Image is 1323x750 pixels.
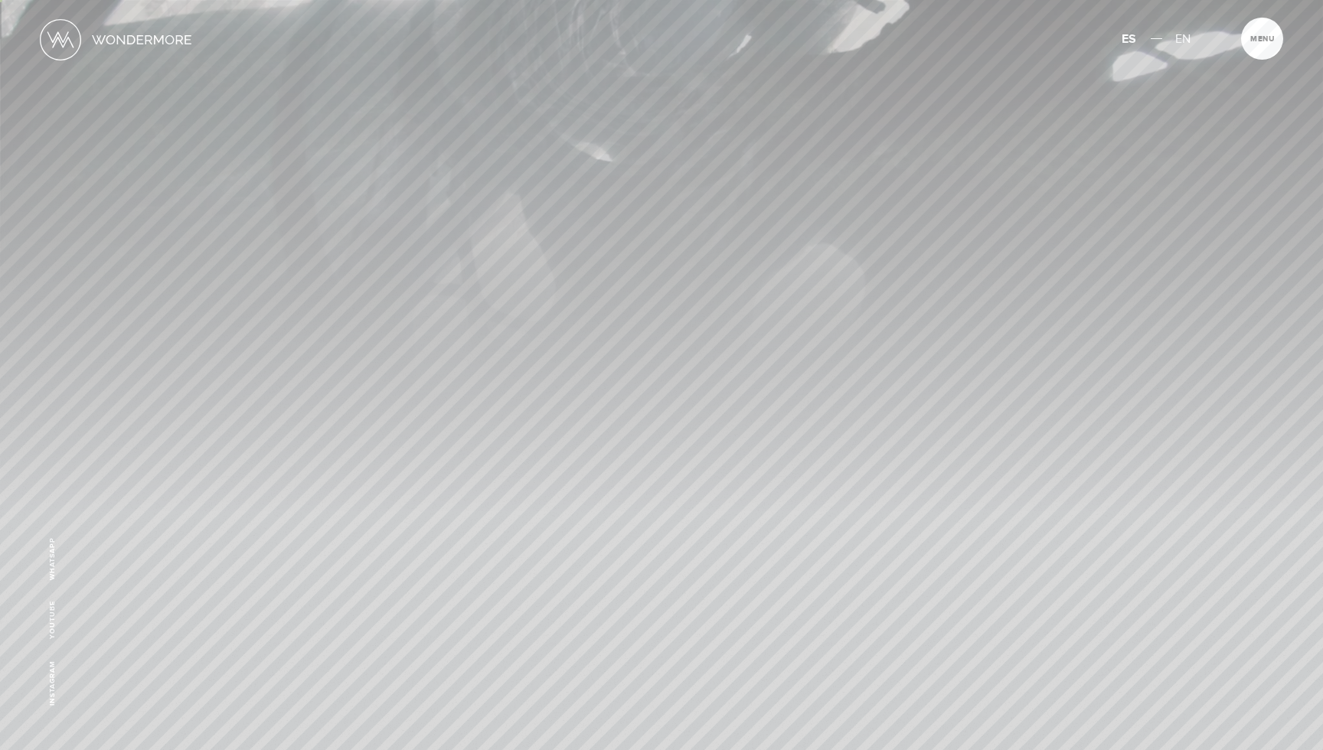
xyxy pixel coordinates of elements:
[1122,31,1136,47] span: ES
[1122,28,1136,51] a: ES
[92,34,191,44] img: Nombre Logo
[48,537,57,580] a: WhatsApp
[1175,31,1191,47] span: EN
[48,660,57,706] a: Instagram
[40,19,81,60] img: Logo
[48,602,57,640] a: Youtube
[1175,28,1191,51] a: EN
